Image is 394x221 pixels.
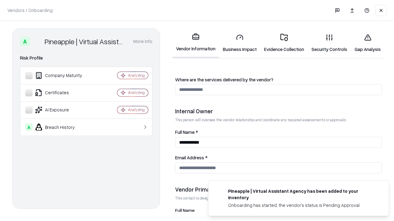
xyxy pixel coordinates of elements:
[175,155,382,160] label: Email Address *
[175,208,382,213] label: Full Name
[175,196,382,201] p: This contact is designated to receive the assessment request from Shift
[45,37,126,46] div: Pineapple | Virtual Assistant Agency
[25,123,99,131] div: Breach History
[228,188,374,201] div: Pineapple | Virtual Assistant Agency has been added to your inventory
[25,72,99,79] div: Company Maturity
[25,89,99,96] div: Certificates
[128,90,145,95] div: Analyzing
[20,37,30,46] div: A
[175,117,382,122] p: This person will oversee the vendor relationship and coordinate any required assessments or appro...
[172,28,219,58] a: Vendor Information
[219,29,260,57] a: Business Impact
[32,37,42,46] img: Pineapple | Virtual Assistant Agency
[25,106,99,114] div: AI Exposure
[20,54,152,62] div: Risk Profile
[175,186,382,193] div: Vendor Primary Contact
[175,130,382,134] label: Full Name *
[351,29,384,57] a: Gap Analysis
[25,123,33,131] div: A
[128,73,145,78] div: Analyzing
[7,7,53,14] p: Vendors / Onboarding
[175,77,382,82] label: Where are the services delivered by the vendor?
[175,107,382,115] div: Internal Owner
[260,29,308,57] a: Evidence Collection
[308,29,351,57] a: Security Controls
[133,36,152,47] button: More info
[128,107,145,112] div: Analyzing
[216,188,223,195] img: trypineapple.com
[228,202,374,208] div: Onboarding has started, the vendor's status is Pending Approval.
